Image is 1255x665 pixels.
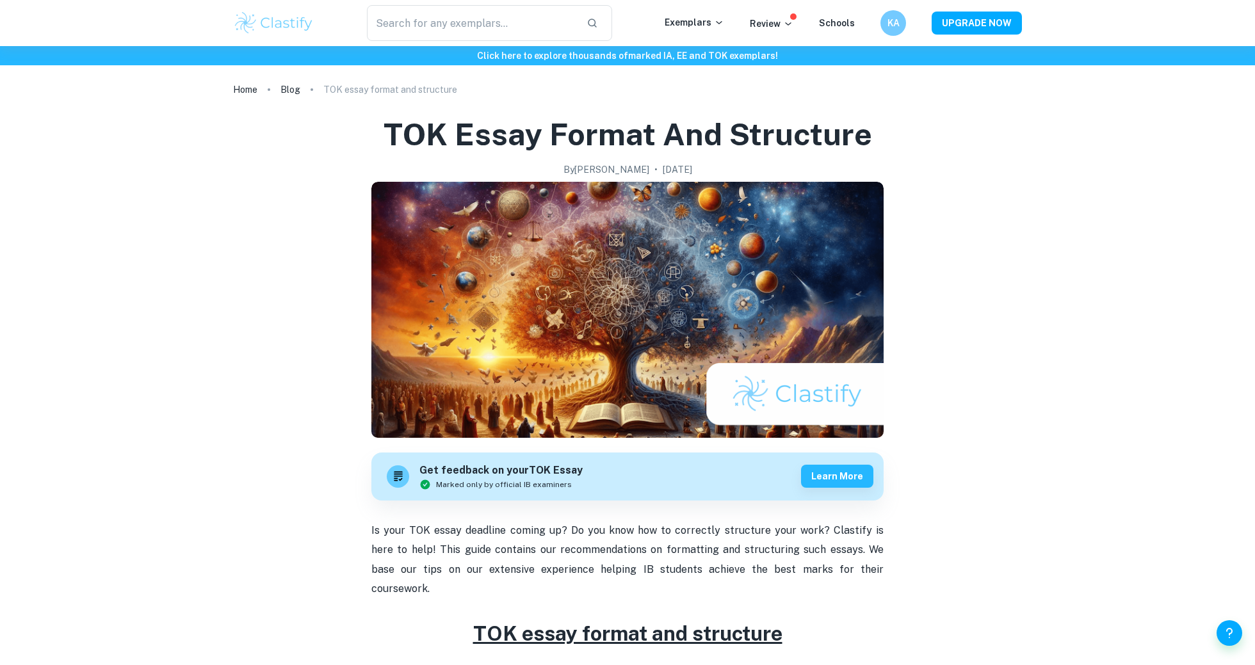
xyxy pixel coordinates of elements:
button: UPGRADE NOW [932,12,1022,35]
img: Clastify logo [233,10,314,36]
h6: KA [886,16,901,30]
h6: Get feedback on your TOK Essay [419,463,583,479]
span: Marked only by official IB examiners [436,479,572,490]
a: Get feedback on yourTOK EssayMarked only by official IB examinersLearn more [371,453,884,501]
h1: TOK essay format and structure [384,114,872,155]
u: TOK essay format and structure [473,621,782,645]
a: Schools [819,18,855,28]
p: Is your TOK essay deadline coming up? Do you know how to correctly structure your work? Clastify ... [371,521,884,599]
button: Help and Feedback [1217,620,1242,646]
img: TOK essay format and structure cover image [371,182,884,438]
button: KA [880,10,906,36]
p: Review [750,17,793,31]
button: Learn more [801,465,873,488]
p: • [654,163,658,177]
a: Blog [280,81,300,99]
h2: By [PERSON_NAME] [563,163,649,177]
input: Search for any exemplars... [367,5,576,41]
p: TOK essay format and structure [323,83,457,97]
h2: [DATE] [663,163,692,177]
h6: Click here to explore thousands of marked IA, EE and TOK exemplars ! [3,49,1252,63]
a: Home [233,81,257,99]
p: Exemplars [665,15,724,29]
